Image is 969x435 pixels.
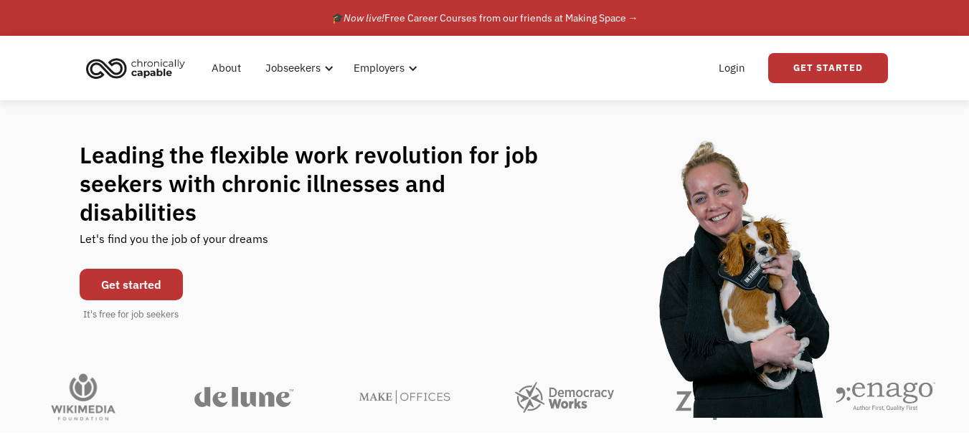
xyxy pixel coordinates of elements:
[710,45,754,91] a: Login
[80,226,268,262] div: Let's find you the job of your dreams
[80,140,566,226] h1: Leading the flexible work revolution for job seekers with chronic illnesses and disabilities
[203,45,250,91] a: About
[257,45,338,91] div: Jobseekers
[331,9,638,27] div: 🎓 Free Career Courses from our friends at Making Space →
[82,52,189,84] img: Chronically Capable logo
[82,52,196,84] a: home
[344,11,384,24] em: Now live!
[83,307,179,322] div: It's free for job seekers
[265,59,321,77] div: Jobseekers
[354,59,405,77] div: Employers
[80,269,183,300] a: Get started
[345,45,422,91] div: Employers
[768,53,888,83] a: Get Started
